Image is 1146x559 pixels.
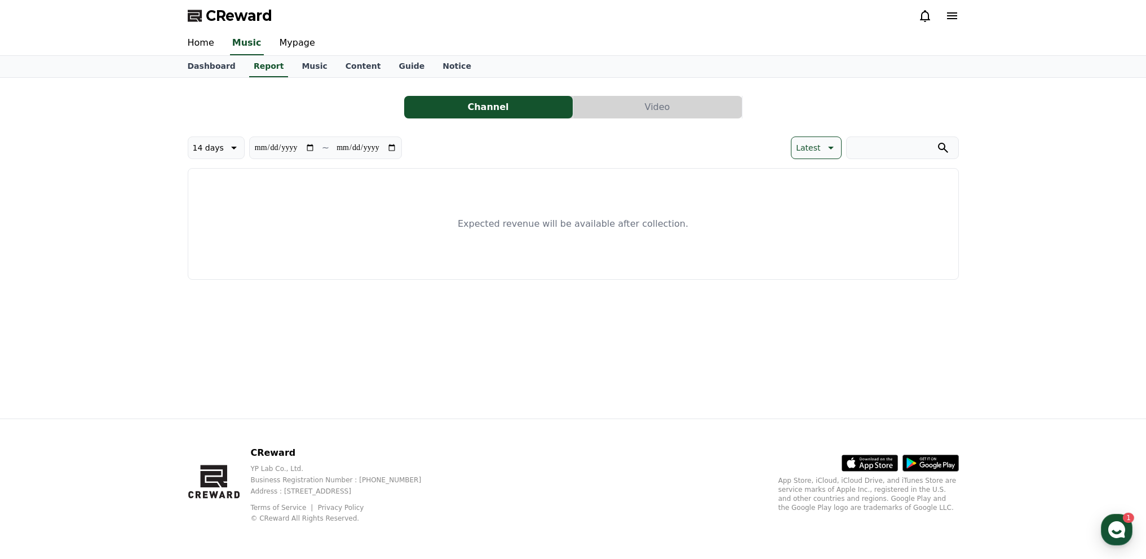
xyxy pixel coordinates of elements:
[293,56,336,77] a: Music
[573,96,742,118] button: Video
[778,476,959,512] p: App Store, iCloud, iCloud Drive, and iTunes Store are service marks of Apple Inc., registered in ...
[796,140,820,156] p: Latest
[458,217,688,231] p: Expected revenue will be available after collection.
[250,514,439,523] p: © CReward All Rights Reserved.
[250,476,439,485] p: Business Registration Number : [PHONE_NUMBER]
[188,7,272,25] a: CReward
[250,464,439,473] p: YP Lab Co., Ltd.
[249,56,289,77] a: Report
[791,137,841,159] button: Latest
[179,32,223,55] a: Home
[206,7,272,25] span: CReward
[433,56,480,77] a: Notice
[230,32,264,55] a: Music
[250,487,439,496] p: Address : [STREET_ADDRESS]
[404,96,573,118] button: Channel
[250,504,315,512] a: Terms of Service
[390,56,433,77] a: Guide
[318,504,364,512] a: Privacy Policy
[250,446,439,460] p: CReward
[179,56,245,77] a: Dashboard
[337,56,390,77] a: Content
[188,137,245,159] button: 14 days
[271,32,324,55] a: Mypage
[322,141,329,155] p: ~
[193,140,224,156] p: 14 days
